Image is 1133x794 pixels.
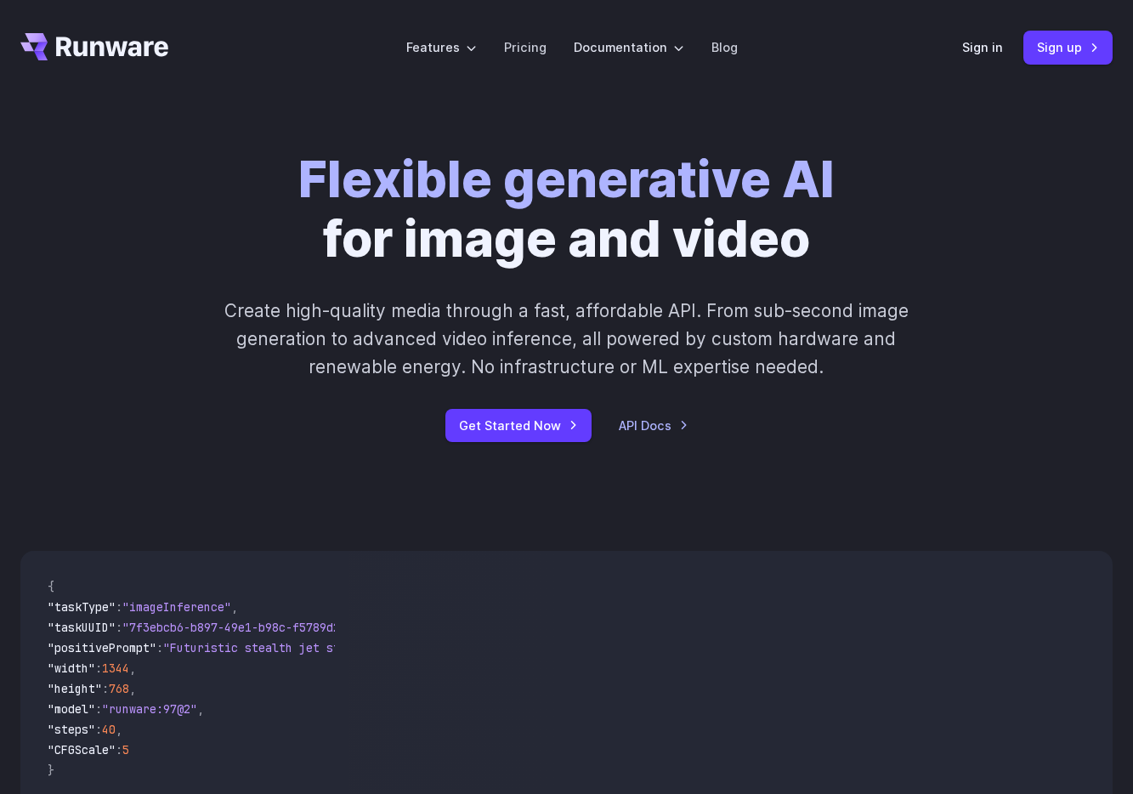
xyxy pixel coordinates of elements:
a: Go to / [20,33,168,60]
span: { [48,579,54,594]
a: Sign in [962,37,1003,57]
span: 40 [102,722,116,737]
span: : [116,742,122,757]
span: , [129,661,136,676]
span: "positivePrompt" [48,640,156,655]
span: "taskType" [48,599,116,615]
a: Blog [711,37,738,57]
span: "Futuristic stealth jet streaking through a neon-lit cityscape with glowing purple exhaust" [163,640,782,655]
span: } [48,763,54,778]
span: , [116,722,122,737]
span: "7f3ebcb6-b897-49e1-b98c-f5789d2d40d7" [122,620,381,635]
span: , [129,681,136,696]
span: "steps" [48,722,95,737]
span: : [116,620,122,635]
span: , [197,701,204,717]
span: "imageInference" [122,599,231,615]
span: : [95,722,102,737]
span: "taskUUID" [48,620,116,635]
strong: Flexible generative AI [298,149,835,209]
span: : [116,599,122,615]
span: 5 [122,742,129,757]
a: Sign up [1023,31,1113,64]
span: 768 [109,681,129,696]
span: "model" [48,701,95,717]
a: Get Started Now [445,409,592,442]
label: Documentation [574,37,684,57]
h1: for image and video [298,150,835,269]
a: Pricing [504,37,547,57]
span: : [95,701,102,717]
span: "width" [48,661,95,676]
span: : [156,640,163,655]
label: Features [406,37,477,57]
span: "CFGScale" [48,742,116,757]
p: Create high-quality media through a fast, affordable API. From sub-second image generation to adv... [217,297,915,382]
span: , [231,599,238,615]
span: : [102,681,109,696]
span: : [95,661,102,676]
span: 1344 [102,661,129,676]
span: "height" [48,681,102,696]
span: "runware:97@2" [102,701,197,717]
a: API Docs [619,416,688,435]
